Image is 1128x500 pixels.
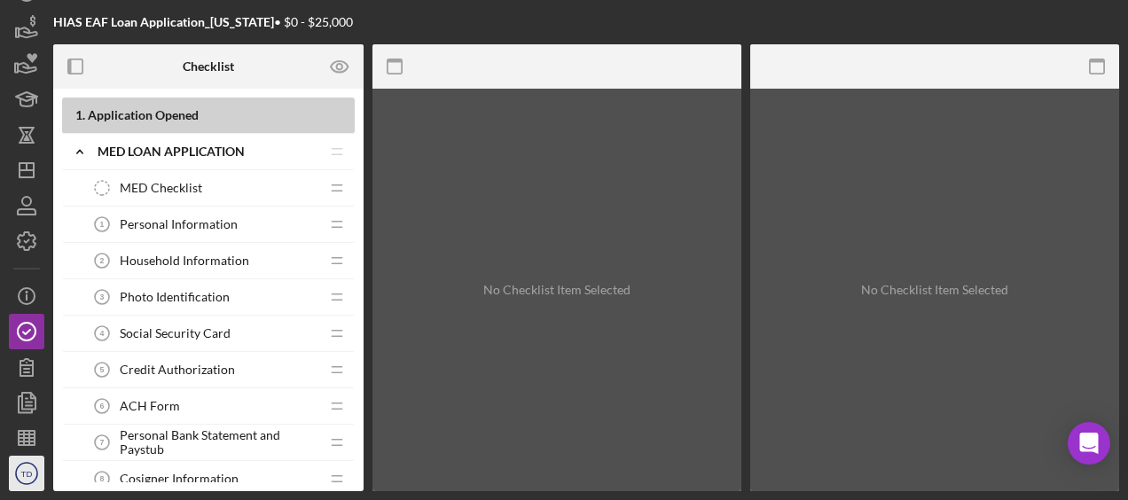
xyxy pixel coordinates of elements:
span: Application Opened [88,107,199,122]
span: Household Information [120,254,249,268]
button: TD [9,456,44,491]
div: No Checklist Item Selected [483,283,631,297]
span: Photo Identification [120,290,230,304]
tspan: 5 [100,365,105,374]
text: TD [21,469,33,479]
span: Personal Information [120,217,238,231]
span: MED Checklist [120,181,202,195]
div: No Checklist Item Selected [861,283,1008,297]
div: • $0 - $25,000 [53,15,353,29]
tspan: 3 [100,293,105,301]
tspan: 1 [100,220,105,229]
span: ACH Form [120,399,180,413]
tspan: 6 [100,402,105,410]
span: 1 . [75,107,85,122]
b: HIAS EAF Loan Application_[US_STATE] [53,14,274,29]
span: Personal Bank Statement and Paystub [120,428,319,457]
tspan: 4 [100,329,105,338]
tspan: 7 [100,438,105,447]
div: Open Intercom Messenger [1068,422,1110,465]
tspan: 2 [100,256,105,265]
div: MED Loan Application [98,145,319,159]
span: Social Security Card [120,326,231,340]
tspan: 8 [100,474,105,483]
b: Checklist [183,59,234,74]
span: Credit Authorization [120,363,235,377]
span: Cosigner Information [120,472,239,486]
